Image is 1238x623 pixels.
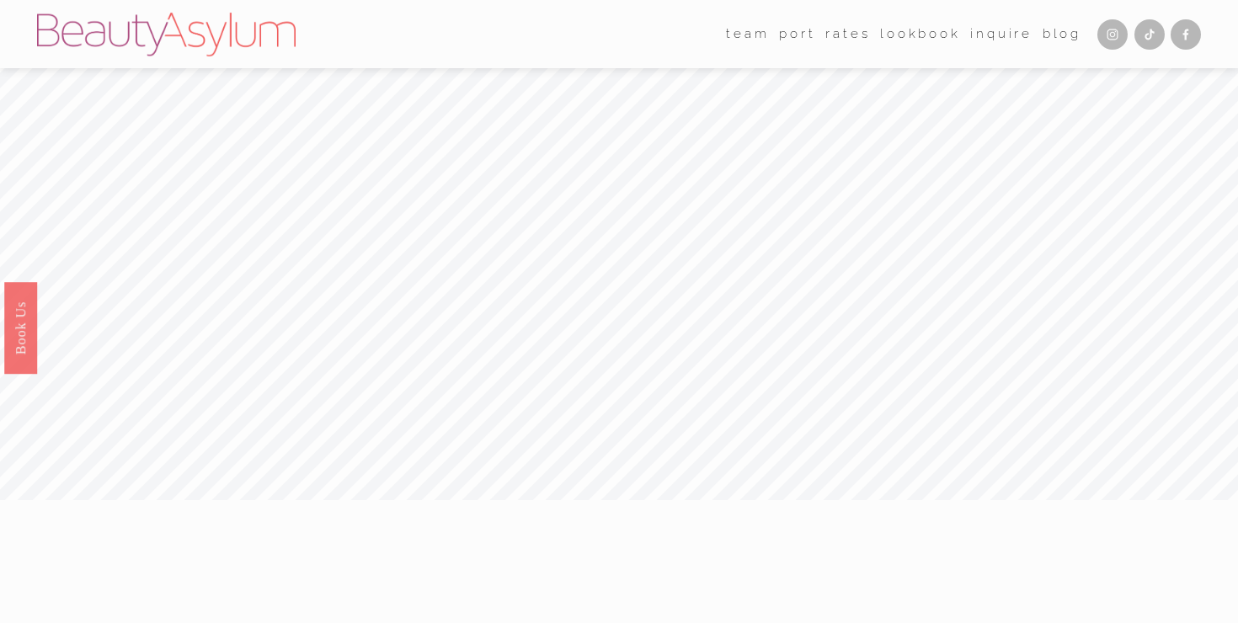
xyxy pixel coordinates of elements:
a: TikTok [1134,19,1165,50]
a: port [779,21,815,46]
a: Book Us [4,282,37,374]
a: Blog [1043,21,1081,46]
a: Rates [825,21,870,46]
span: team [726,23,769,45]
a: folder dropdown [726,21,769,46]
a: Inquire [970,21,1033,46]
a: Facebook [1171,19,1201,50]
a: Instagram [1097,19,1128,50]
a: Lookbook [880,21,960,46]
img: Beauty Asylum | Bridal Hair &amp; Makeup Charlotte &amp; Atlanta [37,13,296,56]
